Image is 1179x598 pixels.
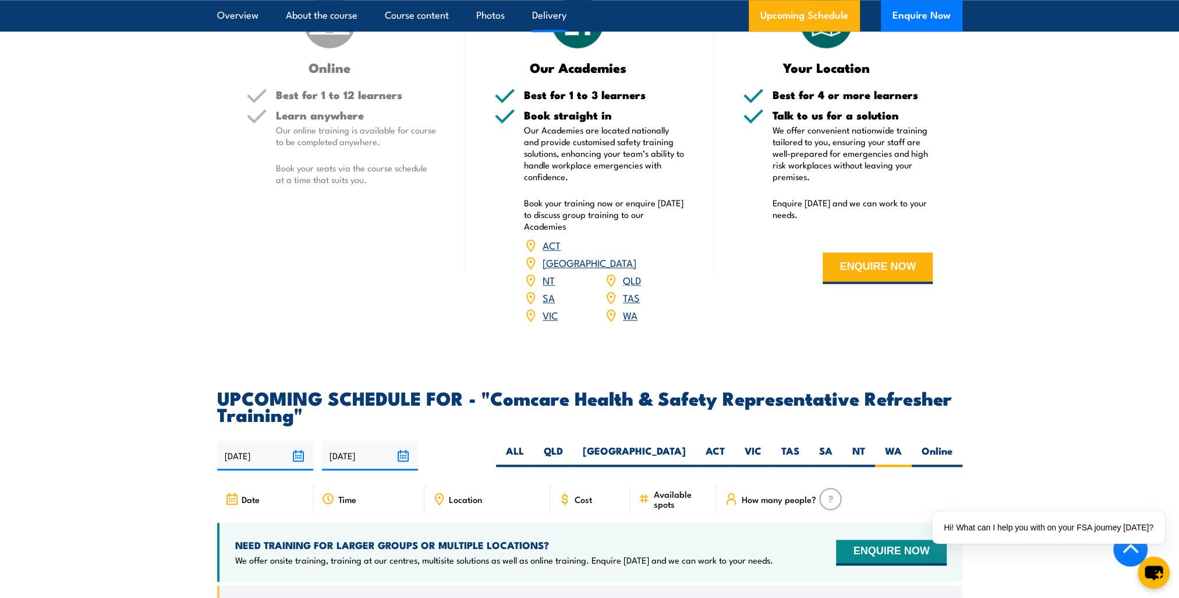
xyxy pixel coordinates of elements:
[338,494,356,504] span: Time
[543,238,561,252] a: ACT
[276,110,437,121] h5: Learn anywhere
[875,444,912,467] label: WA
[773,124,933,182] p: We offer convenient nationwide training tailored to you, ensuring your staff are well-prepared fo...
[543,308,558,322] a: VIC
[573,444,696,467] label: [GEOGRAPHIC_DATA]
[235,554,773,566] p: We offer onsite training, training at our centres, multisite solutions as well as online training...
[496,444,534,467] label: ALL
[217,389,962,422] h2: UPCOMING SCHEDULE FOR - "Comcare Health & Safety Representative Refresher Training"
[276,124,437,147] p: Our online training is available for course to be completed anywhere.
[543,273,555,287] a: NT
[743,61,910,74] h3: Your Location
[534,444,573,467] label: QLD
[735,444,771,467] label: VIC
[623,308,638,322] a: WA
[524,89,685,100] h5: Best for 1 to 3 learners
[276,162,437,185] p: Book your seats via the course schedule at a time that suits you.
[842,444,875,467] label: NT
[543,255,636,269] a: [GEOGRAPHIC_DATA]
[823,252,933,284] button: ENQUIRE NOW
[524,124,685,182] p: Our Academies are located nationally and provide customised safety training solutions, enhancing ...
[771,444,809,467] label: TAS
[773,110,933,121] h5: Talk to us for a solution
[246,61,413,74] h3: Online
[1138,557,1170,589] button: chat-button
[836,540,946,565] button: ENQUIRE NOW
[575,494,592,504] span: Cost
[932,511,1165,544] div: Hi! What can I help you with on your FSA journey [DATE]?
[773,89,933,100] h5: Best for 4 or more learners
[322,441,418,470] input: To date
[276,89,437,100] h5: Best for 1 to 12 learners
[242,494,260,504] span: Date
[524,110,685,121] h5: Book straight in
[235,539,773,551] h4: NEED TRAINING FOR LARGER GROUPS OR MULTIPLE LOCATIONS?
[449,494,482,504] span: Location
[623,290,640,304] a: TAS
[524,197,685,232] p: Book your training now or enquire [DATE] to discuss group training to our Academies
[773,197,933,220] p: Enquire [DATE] and we can work to your needs.
[809,444,842,467] label: SA
[741,494,816,504] span: How many people?
[623,273,641,287] a: QLD
[653,489,709,509] span: Available spots
[543,290,555,304] a: SA
[912,444,962,467] label: Online
[696,444,735,467] label: ACT
[494,61,661,74] h3: Our Academies
[217,441,313,470] input: From date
